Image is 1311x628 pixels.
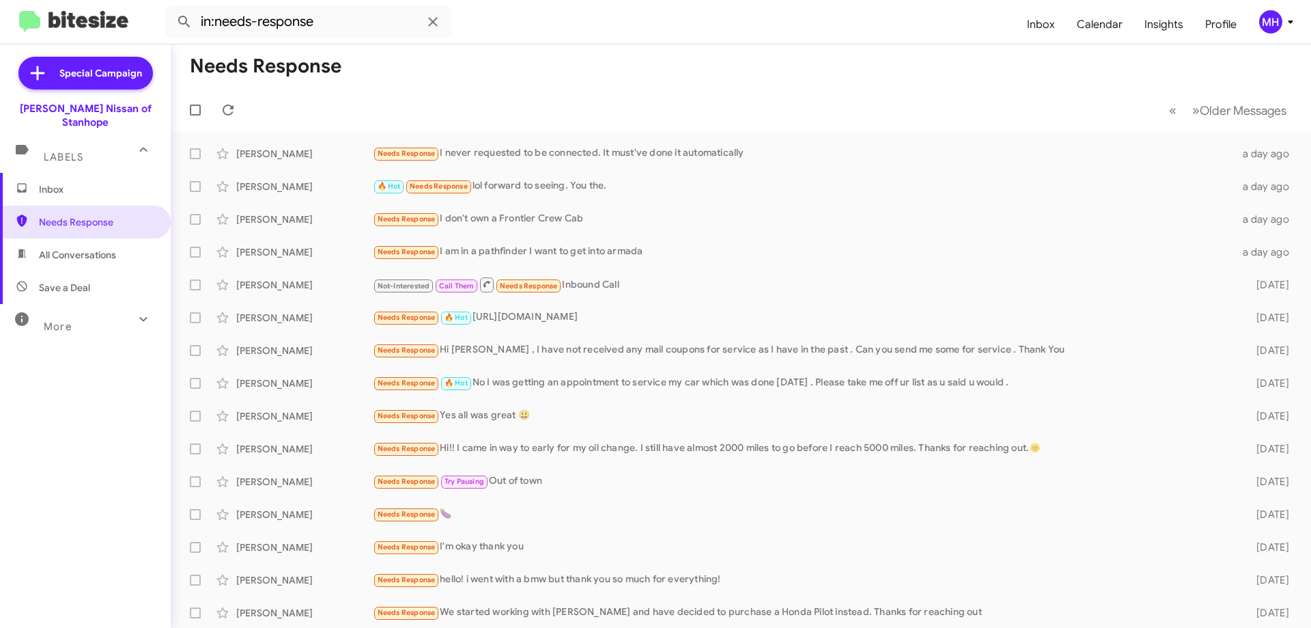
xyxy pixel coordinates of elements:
a: Insights [1133,5,1194,44]
div: [PERSON_NAME] [236,541,373,554]
div: 🍆 [373,506,1235,522]
span: Needs Response [410,182,468,191]
div: Yes all was great 😃 [373,408,1235,424]
div: [PERSON_NAME] [236,508,373,521]
span: Needs Response [39,215,155,229]
a: Calendar [1066,5,1133,44]
div: [PERSON_NAME] [236,606,373,620]
div: Hi!! I came in way to early for my oil change. I still have almost 2000 miles to go before I reac... [373,441,1235,456]
div: I don't own a Frontier Crew Cab [373,211,1235,227]
div: Hi [PERSON_NAME] , I have not received any mail coupons for service as I have in the past . Can y... [373,342,1235,358]
div: [PERSON_NAME] [236,344,373,357]
div: [PERSON_NAME] [236,213,373,226]
span: 🔥 Hot [378,182,401,191]
div: [DATE] [1235,311,1300,325]
div: [DATE] [1235,409,1300,423]
a: Profile [1194,5,1247,44]
div: I never requested to be connected. It must've done it automatically [373,146,1235,161]
div: MH [1259,10,1282,33]
div: [DATE] [1235,278,1300,292]
span: Needs Response [378,477,436,486]
div: [PERSON_NAME] [236,442,373,456]
div: [PERSON_NAME] [236,475,373,489]
div: [PERSON_NAME] [236,573,373,587]
div: [DATE] [1235,442,1300,456]
span: « [1169,102,1176,119]
span: Needs Response [378,247,436,256]
span: 🔥 Hot [445,379,468,387]
span: Try Pausing [445,477,484,486]
div: a day ago [1235,180,1300,193]
span: Needs Response [378,346,436,355]
span: Needs Response [378,313,436,322]
div: lol forward to seeing. You the. [373,178,1235,194]
div: I'm okay thank you [373,539,1235,555]
span: Save a Deal [39,281,90,295]
div: [URL][DOMAIN_NAME] [373,310,1235,325]
div: [DATE] [1235,475,1300,489]
span: Older Messages [1200,103,1286,118]
div: [PERSON_NAME] [236,409,373,423]
div: a day ago [1235,147,1300,161]
div: Inbound Call [373,276,1235,293]
span: Needs Response [378,444,436,453]
span: Special Campaign [59,66,142,80]
div: [DATE] [1235,573,1300,587]
div: [PERSON_NAME] [236,311,373,325]
span: Needs Response [378,379,436,387]
span: » [1192,102,1200,119]
span: Needs Response [378,411,436,420]
span: All Conversations [39,248,116,262]
span: Needs Response [378,608,436,617]
button: MH [1247,10,1296,33]
span: More [44,320,72,333]
div: a day ago [1235,213,1300,226]
span: Needs Response [378,575,436,584]
div: [DATE] [1235,377,1300,390]
div: [DATE] [1235,344,1300,357]
div: [PERSON_NAME] [236,180,373,193]
div: [PERSON_NAME] [236,147,373,161]
div: I am in a pathfinder I want to get into armada [373,244,1235,260]
div: [DATE] [1235,541,1300,554]
h1: Needs Response [190,55,341,77]
input: Search [165,5,452,38]
div: Out of town [373,474,1235,489]
span: Needs Response [378,510,436,519]
div: [DATE] [1235,606,1300,620]
span: Call Them [439,282,475,290]
span: 🔥 Hot [445,313,468,322]
span: Needs Response [378,149,436,158]
button: Next [1184,96,1295,124]
div: a day ago [1235,245,1300,259]
span: Needs Response [378,215,436,223]
span: Not-Interested [378,282,430,290]
div: No I was getting an appointment to service my car which was done [DATE] . Please take me off ur l... [373,375,1235,391]
span: Needs Response [500,282,558,290]
div: [PERSON_NAME] [236,278,373,292]
span: Labels [44,151,83,163]
button: Previous [1161,96,1185,124]
span: Inbox [39,182,155,196]
span: Needs Response [378,543,436,551]
a: Inbox [1016,5,1066,44]
div: hello! i went with a bmw but thank you so much for everything! [373,572,1235,588]
nav: Page navigation example [1161,96,1295,124]
div: [PERSON_NAME] [236,245,373,259]
div: We started working with [PERSON_NAME] and have decided to purchase a Honda Pilot instead. Thanks ... [373,605,1235,620]
a: Special Campaign [18,57,153,90]
div: [DATE] [1235,508,1300,521]
div: [PERSON_NAME] [236,377,373,390]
